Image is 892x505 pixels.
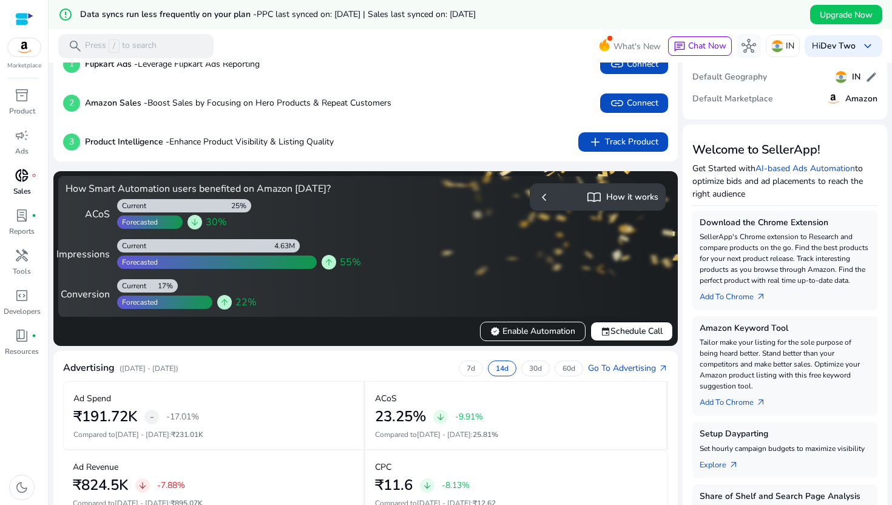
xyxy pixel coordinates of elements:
[700,454,748,471] a: Explorearrow_outward
[68,39,83,53] span: search
[826,92,840,106] img: amazon.svg
[7,61,41,70] p: Marketplace
[490,325,575,337] span: Enable Automation
[117,281,146,291] div: Current
[85,135,334,148] p: Enhance Product Visibility & Listing Quality
[120,363,178,374] p: ([DATE] - [DATE])
[15,208,29,223] span: lab_profile
[274,241,300,251] div: 4.63M
[737,34,761,58] button: hub
[480,322,586,341] button: verifiedEnable Automation
[700,286,775,303] a: Add To Chrome
[601,327,610,336] span: event
[529,364,542,373] p: 30d
[700,231,871,286] p: SellerApp's Chrome extension to Research and compare products on the go. Find the best products f...
[496,364,509,373] p: 14d
[117,257,158,267] div: Forecasted
[865,71,877,83] span: edit
[375,461,391,473] p: CPC
[340,255,361,269] span: 55%
[13,186,31,197] p: Sales
[63,134,80,151] p: 3
[700,492,871,502] h5: Share of Shelf and Search Page Analysis
[117,217,158,227] div: Forecasted
[73,392,111,405] p: Ad Spend
[700,443,871,454] p: Set hourly campaign budgets to maximize visibility
[85,39,157,53] p: Press to search
[601,325,663,337] span: Schedule Call
[235,295,257,310] span: 22%
[85,97,391,109] p: Boost Sales by Focusing on Hero Products & Repeat Customers
[138,481,147,490] span: arrow_downward
[588,362,668,375] a: Go To Advertisingarrow_outward
[13,266,31,277] p: Tools
[117,297,158,307] div: Forecasted
[674,41,686,53] span: chat
[700,218,871,228] h5: Download the Chrome Extension
[190,217,200,227] span: arrow_downward
[688,40,726,52] span: Chat Now
[812,42,856,50] p: Hi
[4,306,41,317] p: Developers
[257,8,476,20] span: PPC last synced on: [DATE] | Sales last synced on: [DATE]
[375,392,397,405] p: ACoS
[700,391,775,408] a: Add To Chrome
[109,39,120,53] span: /
[473,430,498,439] span: 25.81%
[610,57,624,72] span: link
[15,146,29,157] p: Ads
[756,292,766,302] span: arrow_outward
[756,398,766,407] span: arrow_outward
[845,94,877,104] h5: Amazon
[220,297,229,307] span: arrow_upward
[578,132,668,152] button: addTrack Product
[692,143,878,157] h3: Welcome to SellerApp!
[66,287,110,302] div: Conversion
[231,201,251,211] div: 25%
[417,430,471,439] span: [DATE] - [DATE]
[166,413,199,421] p: -17.01%
[668,36,732,56] button: chatChat Now
[15,288,29,303] span: code_blocks
[73,476,128,494] h2: ₹824.5K
[588,135,603,149] span: add
[115,430,169,439] span: [DATE] - [DATE]
[771,40,783,52] img: in.svg
[15,88,29,103] span: inventory_2
[375,429,656,440] p: Compared to :
[835,71,847,83] img: in.svg
[15,168,29,183] span: donut_small
[467,364,475,373] p: 7d
[32,333,36,338] span: fiber_manual_record
[692,162,878,200] p: Get Started with to optimize bids and ad placements to reach the right audience
[810,5,882,24] button: Upgrade Now
[692,72,767,83] h5: Default Geography
[375,476,413,494] h2: ₹11.6
[606,192,658,203] h5: How it works
[63,95,80,112] p: 2
[5,346,39,357] p: Resources
[8,38,41,56] img: amazon.svg
[600,55,668,74] button: linkConnect
[600,93,668,113] button: linkConnect
[537,190,552,205] span: chevron_left
[66,247,110,262] div: Impressions
[590,322,673,341] button: eventSchedule Call
[150,410,154,424] span: -
[755,163,855,174] a: AI-based Ads Automation
[158,281,178,291] div: 17%
[32,213,36,218] span: fiber_manual_record
[63,362,115,374] h4: Advertising
[15,128,29,143] span: campaign
[587,190,601,205] span: import_contacts
[490,327,500,336] span: verified
[73,461,118,473] p: Ad Revenue
[85,97,147,109] b: Amazon Sales -
[9,226,35,237] p: Reports
[324,257,334,267] span: arrow_upward
[658,364,668,373] span: arrow_outward
[613,36,661,57] span: What's New
[9,106,35,117] p: Product
[610,96,624,110] span: link
[206,215,227,229] span: 30%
